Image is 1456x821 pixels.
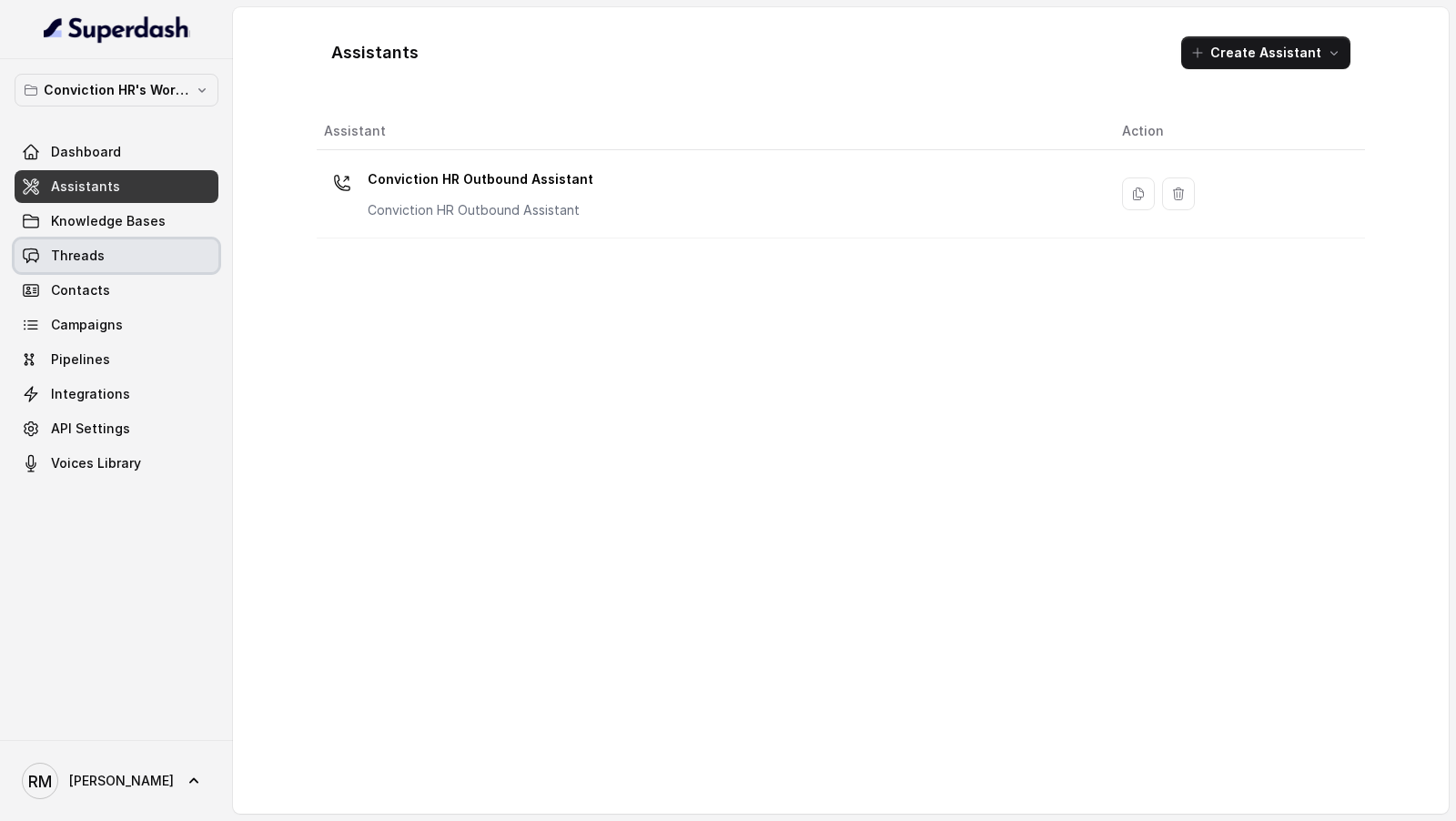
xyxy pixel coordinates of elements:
[51,420,130,438] span: API Settings
[15,309,218,341] a: Campaigns
[44,79,189,101] p: Conviction HR's Workspace
[15,447,218,480] a: Voices Library
[1107,113,1365,150] th: Action
[331,38,419,67] h1: Assistants
[51,385,130,403] span: Integrations
[51,350,110,369] span: Pipelines
[368,201,593,219] p: Conviction HR Outbound Assistant
[51,177,120,196] span: Assistants
[51,316,123,334] span: Campaigns
[51,212,166,230] span: Knowledge Bases
[51,454,141,472] span: Voices Library
[15,412,218,445] a: API Settings
[69,772,174,790] span: [PERSON_NAME]
[15,205,218,238] a: Knowledge Bases
[368,165,593,194] p: Conviction HR Outbound Assistant
[28,772,52,791] text: RM
[51,281,110,299] span: Contacts
[51,143,121,161] span: Dashboard
[1181,36,1350,69] button: Create Assistant
[15,274,218,307] a: Contacts
[15,343,218,376] a: Pipelines
[15,239,218,272] a: Threads
[15,378,218,410] a: Integrations
[51,247,105,265] span: Threads
[15,755,218,806] a: [PERSON_NAME]
[15,136,218,168] a: Dashboard
[15,170,218,203] a: Assistants
[15,74,218,106] button: Conviction HR's Workspace
[44,15,190,44] img: light.svg
[317,113,1107,150] th: Assistant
